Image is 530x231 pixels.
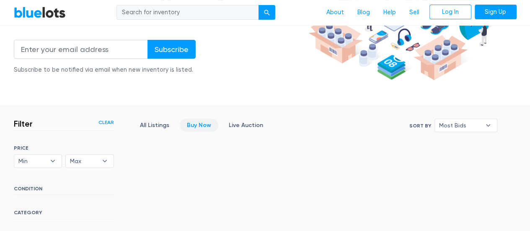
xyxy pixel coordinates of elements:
h6: CATEGORY [14,210,114,219]
span: Min [18,155,46,167]
b: ▾ [44,155,62,167]
span: Max [70,155,98,167]
h3: Filter [14,119,33,129]
input: Subscribe [147,40,196,59]
span: Most Bids [439,119,481,132]
input: Enter your email address [14,40,148,59]
a: Log In [429,5,471,20]
a: Blog [351,5,377,21]
a: Buy Now [180,119,218,132]
h6: PRICE [14,145,114,151]
label: Sort By [409,122,431,130]
div: Subscribe to be notified via email when new inventory is listed. [14,65,196,75]
h6: CONDITION [14,186,114,195]
a: All Listings [133,119,176,132]
a: Sell [403,5,426,21]
input: Search for inventory [116,5,259,20]
a: About [320,5,351,21]
a: Live Auction [222,119,270,132]
a: BlueLots [14,6,66,18]
a: Help [377,5,403,21]
b: ▾ [479,119,497,132]
a: Clear [98,119,114,126]
a: Sign Up [475,5,517,20]
b: ▾ [96,155,114,167]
